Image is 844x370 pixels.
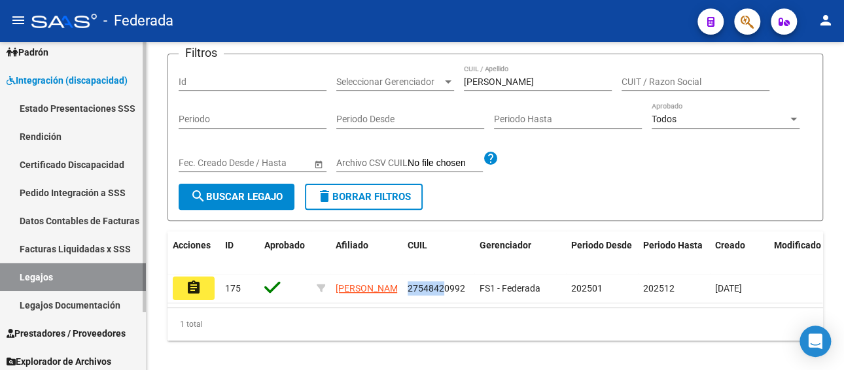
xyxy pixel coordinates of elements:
span: - Federada [103,7,173,35]
datatable-header-cell: CUIL [402,231,474,275]
span: 202512 [643,283,675,294]
span: Periodo Desde [571,240,632,250]
span: Explorador de Archivos [7,354,111,369]
datatable-header-cell: Acciones [167,231,220,275]
span: Integración (discapacidad) [7,73,128,88]
div: 1 total [167,308,823,341]
input: Fecha inicio [179,158,226,169]
span: CUIL [408,240,427,250]
mat-icon: search [190,188,206,204]
span: 202501 [571,283,603,294]
span: Modificado [774,240,821,250]
span: Padrón [7,45,48,59]
mat-icon: person [818,12,834,28]
button: Open calendar [311,157,325,171]
mat-icon: help [483,150,499,166]
span: Gerenciador [480,240,531,250]
span: Prestadores / Proveedores [7,326,126,341]
datatable-header-cell: Periodo Desde [566,231,638,275]
span: ID [225,240,234,250]
input: Fecha fin [237,158,302,169]
span: Afiliado [336,240,368,250]
mat-icon: assignment [186,280,202,295]
datatable-header-cell: Creado [710,231,769,275]
button: Borrar Filtros [305,184,423,210]
span: Creado [715,240,745,250]
datatable-header-cell: Afiliado [330,231,402,275]
h3: Filtros [179,44,224,62]
span: Acciones [173,240,211,250]
mat-icon: menu [10,12,26,28]
input: Archivo CSV CUIL [408,158,483,169]
div: Open Intercom Messenger [800,326,831,357]
span: [DATE] [715,283,742,294]
datatable-header-cell: Aprobado [259,231,311,275]
datatable-header-cell: ID [220,231,259,275]
span: Periodo Hasta [643,240,703,250]
span: Seleccionar Gerenciador [336,76,442,88]
span: [PERSON_NAME] [336,283,406,294]
span: Archivo CSV CUIL [336,158,408,168]
span: Borrar Filtros [317,191,411,203]
button: Buscar Legajo [179,184,294,210]
datatable-header-cell: Periodo Hasta [638,231,710,275]
span: Aprobado [264,240,305,250]
span: Buscar Legajo [190,191,283,203]
datatable-header-cell: Modificado [769,231,828,275]
span: FS1 - Federada [480,283,540,294]
span: 175 [225,283,241,294]
mat-icon: delete [317,188,332,204]
datatable-header-cell: Gerenciador [474,231,566,275]
span: Todos [652,114,677,124]
span: 27548420992 [408,283,465,294]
